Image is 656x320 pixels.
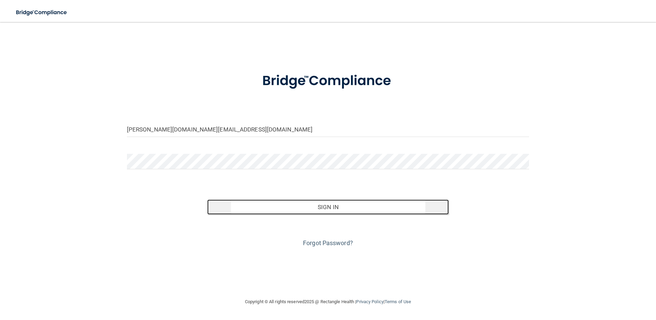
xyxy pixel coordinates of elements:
input: Email [127,122,529,137]
a: Privacy Policy [356,299,383,304]
a: Forgot Password? [303,239,353,247]
a: Terms of Use [385,299,411,304]
img: bridge_compliance_login_screen.278c3ca4.svg [248,63,408,99]
button: Sign In [207,199,449,215]
div: Copyright © All rights reserved 2025 @ Rectangle Health | | [203,291,453,313]
img: bridge_compliance_login_screen.278c3ca4.svg [10,5,73,20]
